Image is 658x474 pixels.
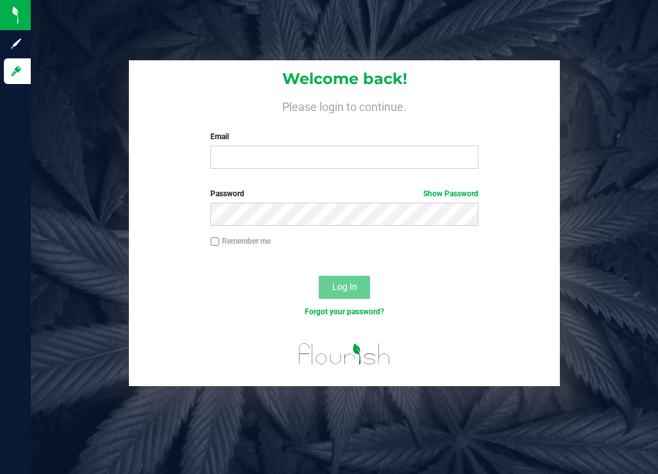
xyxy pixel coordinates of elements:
label: Remember me [210,235,271,247]
h4: Please login to continue. [129,97,560,113]
button: Log In [319,276,370,299]
input: Remember me [210,237,219,246]
img: flourish_logo.svg [291,331,398,377]
span: Log In [332,282,357,292]
inline-svg: Sign up [10,37,22,50]
inline-svg: Log in [10,65,22,78]
label: Email [210,131,478,142]
span: Password [210,189,244,198]
h1: Welcome back! [129,71,560,87]
a: Show Password [423,189,478,198]
a: Forgot your password? [305,307,384,316]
